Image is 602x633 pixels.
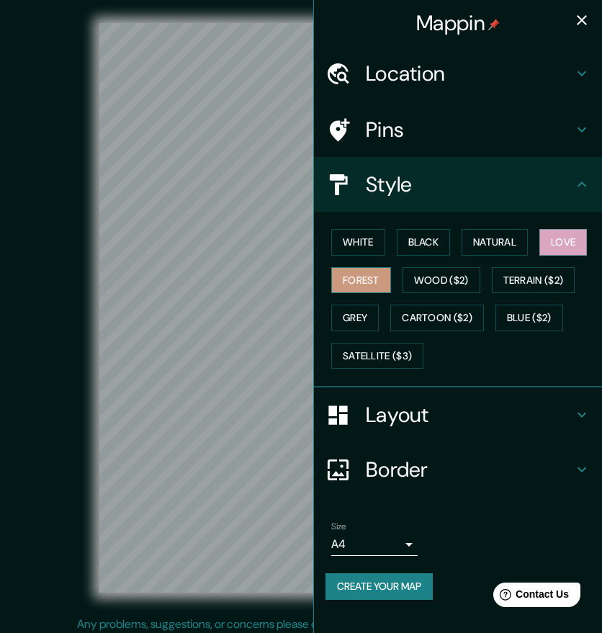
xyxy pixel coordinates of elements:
div: Border [314,442,602,497]
h4: Border [366,457,573,482]
button: Terrain ($2) [492,267,575,294]
div: Pins [314,102,602,157]
button: Satellite ($3) [331,343,423,369]
button: Grey [331,305,379,331]
iframe: Help widget launcher [474,577,586,617]
div: A4 [331,533,418,556]
button: Cartoon ($2) [390,305,484,331]
div: Layout [314,387,602,442]
h4: Location [366,60,573,86]
button: Black [397,229,451,256]
div: Location [314,46,602,101]
label: Size [331,521,346,533]
button: Forest [331,267,391,294]
button: Love [539,229,587,256]
img: pin-icon.png [488,19,500,30]
button: Natural [462,229,528,256]
button: Wood ($2) [403,267,480,294]
h4: Mappin [416,10,500,36]
canvas: Map [99,23,502,593]
button: White [331,229,385,256]
button: Blue ($2) [495,305,563,331]
h4: Layout [366,402,573,428]
h4: Pins [366,117,573,143]
p: Any problems, suggestions, or concerns please email . [77,616,520,633]
div: Style [314,157,602,212]
h4: Style [366,171,573,197]
button: Create your map [325,573,433,600]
